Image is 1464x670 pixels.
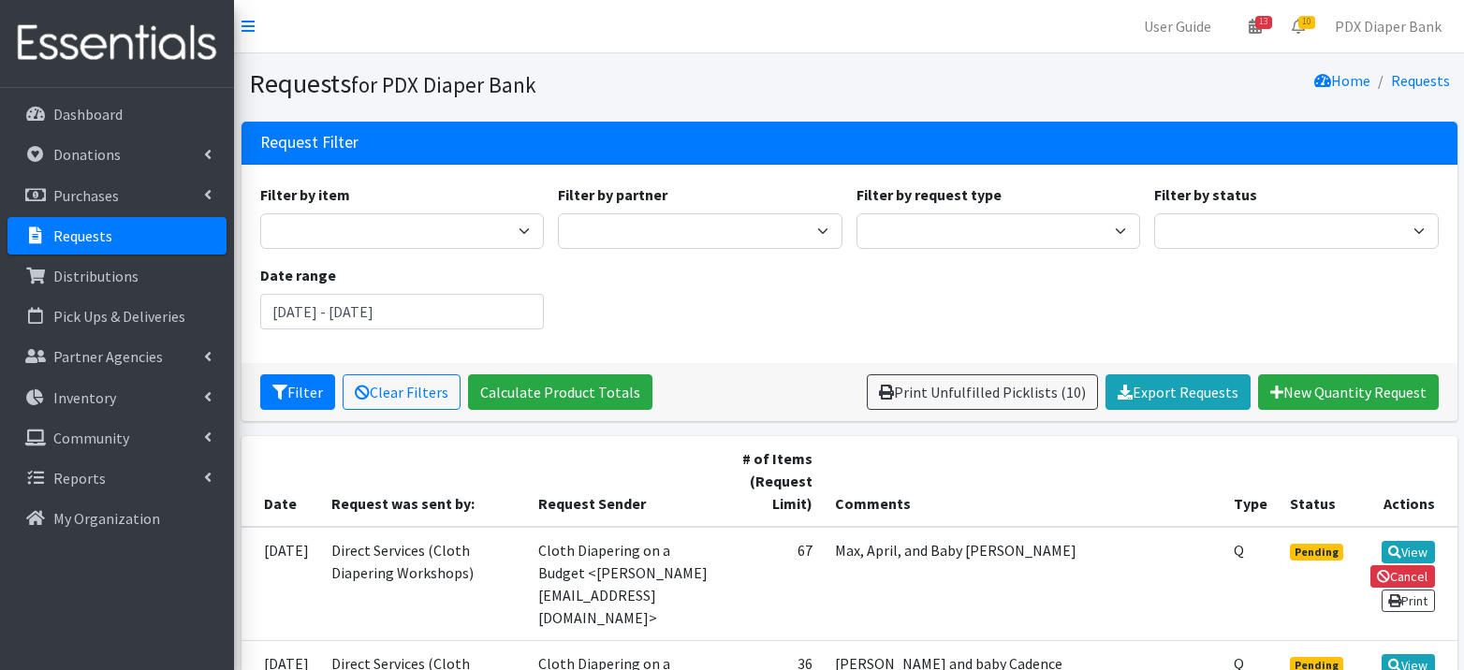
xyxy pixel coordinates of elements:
[260,294,545,329] input: January 1, 2011 - December 31, 2011
[53,307,185,326] p: Pick Ups & Deliveries
[527,527,725,641] td: Cloth Diapering on a Budget <[PERSON_NAME][EMAIL_ADDRESS][DOMAIN_NAME]>
[53,429,129,447] p: Community
[725,436,824,527] th: # of Items (Request Limit)
[343,374,461,410] a: Clear Filters
[320,436,527,527] th: Request was sent by:
[1234,7,1277,45] a: 13
[1382,590,1435,612] a: Print
[7,95,227,133] a: Dashboard
[53,267,139,285] p: Distributions
[53,226,112,245] p: Requests
[1222,436,1279,527] th: Type
[1370,565,1435,588] a: Cancel
[1255,16,1272,29] span: 13
[53,469,106,488] p: Reports
[260,133,359,153] h3: Request Filter
[558,183,667,206] label: Filter by partner
[527,436,725,527] th: Request Sender
[7,298,227,335] a: Pick Ups & Deliveries
[53,347,163,366] p: Partner Agencies
[725,527,824,641] td: 67
[7,12,227,75] img: HumanEssentials
[1314,71,1370,90] a: Home
[351,71,536,98] small: for PDX Diaper Bank
[1320,7,1457,45] a: PDX Diaper Bank
[53,509,160,528] p: My Organization
[53,145,121,164] p: Donations
[249,67,842,100] h1: Requests
[1382,541,1435,563] a: View
[7,257,227,295] a: Distributions
[53,186,119,205] p: Purchases
[7,177,227,214] a: Purchases
[468,374,652,410] a: Calculate Product Totals
[1391,71,1450,90] a: Requests
[260,183,350,206] label: Filter by item
[7,338,227,375] a: Partner Agencies
[824,436,1223,527] th: Comments
[867,374,1098,410] a: Print Unfulfilled Picklists (10)
[824,527,1223,641] td: Max, April, and Baby [PERSON_NAME]
[242,436,320,527] th: Date
[856,183,1002,206] label: Filter by request type
[1290,544,1343,561] span: Pending
[7,500,227,537] a: My Organization
[1105,374,1251,410] a: Export Requests
[1277,7,1320,45] a: 10
[7,379,227,416] a: Inventory
[260,374,335,410] button: Filter
[1154,183,1257,206] label: Filter by status
[53,105,123,124] p: Dashboard
[1279,436,1357,527] th: Status
[7,419,227,457] a: Community
[7,217,227,255] a: Requests
[7,136,227,173] a: Donations
[1129,7,1226,45] a: User Guide
[1298,16,1315,29] span: 10
[1258,374,1439,410] a: New Quantity Request
[1357,436,1457,527] th: Actions
[53,388,116,407] p: Inventory
[260,264,336,286] label: Date range
[1234,541,1244,560] abbr: Quantity
[320,527,527,641] td: Direct Services (Cloth Diapering Workshops)
[242,527,320,641] td: [DATE]
[7,459,227,497] a: Reports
